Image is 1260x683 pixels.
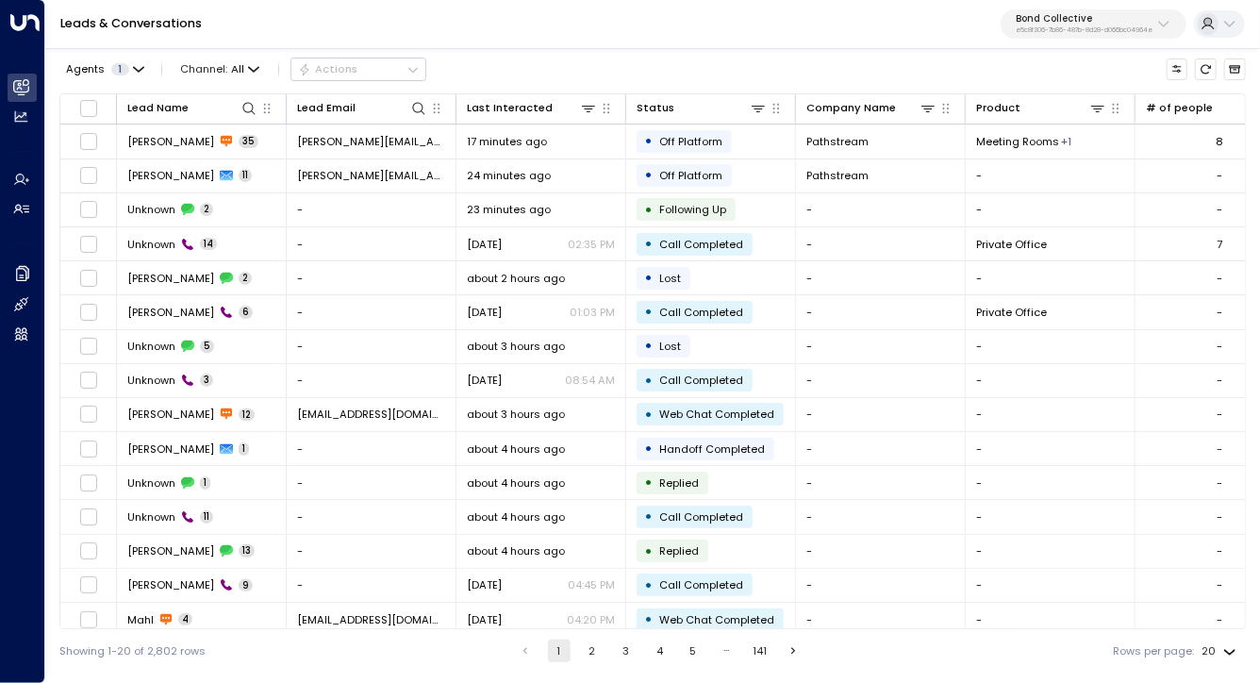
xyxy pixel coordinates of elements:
[467,577,502,592] span: Oct 06, 2025
[66,64,105,75] span: Agents
[174,58,266,79] button: Channel:All
[467,543,565,558] span: about 4 hours ago
[796,295,966,328] td: -
[297,134,445,149] span: rebecca@pathstream.com
[581,640,604,662] button: Go to page 2
[966,603,1136,636] td: -
[200,203,213,216] span: 2
[287,432,456,465] td: -
[79,132,98,151] span: Toggle select row
[966,193,1136,226] td: -
[79,474,98,492] span: Toggle select row
[127,407,214,422] span: Rekha Prajapati
[290,58,426,80] div: Button group with a nested menu
[1061,134,1071,149] div: Private Office
[79,405,98,424] span: Toggle select row
[966,261,1136,294] td: -
[79,337,98,356] span: Toggle select row
[79,235,98,254] span: Toggle select row
[467,612,502,627] span: Yesterday
[1001,9,1186,40] button: Bond Collectivee5c8f306-7b86-487b-8d28-d066bc04964e
[659,543,699,558] span: Replied
[467,99,597,117] div: Last Interacted
[796,261,966,294] td: -
[239,135,258,148] span: 35
[239,408,255,422] span: 12
[565,373,615,388] p: 08:54 AM
[1218,441,1223,457] div: -
[79,575,98,594] span: Toggle select row
[298,62,357,75] div: Actions
[645,231,654,257] div: •
[659,237,743,252] span: Call Completed
[806,99,896,117] div: Company Name
[1016,26,1152,34] p: e5c8f306-7b86-487b-8d28-d066bc04964e
[976,99,1020,117] div: Product
[796,432,966,465] td: -
[659,305,743,320] span: Call Completed
[645,539,654,564] div: •
[682,640,705,662] button: Go to page 5
[806,134,869,149] span: Pathstream
[200,374,213,387] span: 3
[976,134,1059,149] span: Meeting Rooms
[1218,577,1223,592] div: -
[467,407,565,422] span: about 3 hours ago
[467,99,553,117] div: Last Interacted
[79,610,98,629] span: Toggle select row
[749,640,771,662] button: Go to page 141
[645,333,654,358] div: •
[127,475,175,491] span: Unknown
[615,640,638,662] button: Go to page 3
[966,330,1136,363] td: -
[467,475,565,491] span: about 4 hours ago
[127,237,175,252] span: Unknown
[568,237,615,252] p: 02:35 PM
[966,535,1136,568] td: -
[79,200,98,219] span: Toggle select row
[239,579,253,592] span: 9
[659,577,743,592] span: Call Completed
[806,99,937,117] div: Company Name
[127,509,175,525] span: Unknown
[796,603,966,636] td: -
[659,168,722,183] span: Off Platform
[659,134,722,149] span: Off Platform
[127,577,214,592] span: Nancy
[1146,99,1213,117] div: # of people
[127,612,154,627] span: MahI
[200,476,210,490] span: 1
[127,373,175,388] span: Unknown
[568,577,615,592] p: 04:45 PM
[567,612,615,627] p: 04:20 PM
[1218,407,1223,422] div: -
[976,305,1047,320] span: Private Office
[645,402,654,427] div: •
[659,202,726,217] span: Following Up
[127,168,214,183] span: Rebecca Klempke
[287,500,456,533] td: -
[645,470,654,495] div: •
[659,612,774,627] span: Web Chat Completed
[966,159,1136,192] td: -
[1218,168,1223,183] div: -
[467,373,502,388] span: Yesterday
[127,271,214,286] span: Victoria Hoffman
[239,272,252,285] span: 2
[287,364,456,397] td: -
[1218,237,1223,252] div: 7
[796,535,966,568] td: -
[659,475,699,491] span: Replied
[297,99,356,117] div: Lead Email
[287,227,456,260] td: -
[645,504,654,529] div: •
[637,99,767,117] div: Status
[290,58,426,80] button: Actions
[806,168,869,183] span: Pathstream
[796,500,966,533] td: -
[287,466,456,499] td: -
[637,99,674,117] div: Status
[239,442,249,456] span: 1
[127,305,214,320] span: Victoria Hoffman
[513,640,806,662] nav: pagination navigation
